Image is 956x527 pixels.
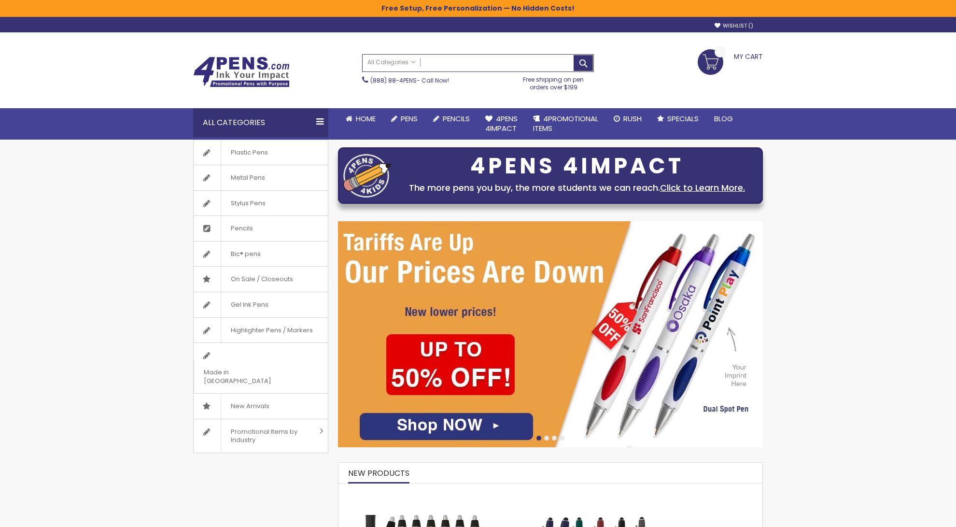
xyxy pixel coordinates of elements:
[194,267,328,292] a: On Sale / Closeouts
[667,114,699,124] span: Specials
[221,165,275,190] span: Metal Pens
[194,292,328,317] a: Gel Ink Pens
[343,154,392,198] img: four_pen_logo.png
[221,242,270,267] span: Bic® pens
[623,114,642,124] span: Rush
[485,114,518,133] span: 4Pens 4impact
[348,468,409,479] span: New Products
[194,343,328,393] a: Made in [GEOGRAPHIC_DATA]
[706,108,741,129] a: Blog
[194,360,304,393] span: Made in [GEOGRAPHIC_DATA]
[363,55,421,71] a: All Categories
[533,114,598,133] span: 4PROMOTIONAL ITEMS
[367,58,416,66] span: All Categories
[194,140,328,165] a: Plastic Pens
[478,108,525,140] a: 4Pens4impact
[194,191,328,216] a: Stylus Pens
[660,182,745,194] a: Click to Learn More.
[401,114,418,124] span: Pens
[513,72,594,91] div: Free shipping on pen orders over $199
[649,108,706,129] a: Specials
[194,242,328,267] a: Bic® pens
[338,221,763,447] img: /cheap-promotional-products.html
[396,181,758,195] div: The more pens you buy, the more students we can reach.
[193,57,290,87] img: 4Pens Custom Pens and Promotional Products
[396,156,758,176] div: 4PENS 4IMPACT
[715,22,753,29] a: Wishlist
[221,267,303,292] span: On Sale / Closeouts
[525,108,606,140] a: 4PROMOTIONALITEMS
[606,108,649,129] a: Rush
[194,165,328,190] a: Metal Pens
[356,114,376,124] span: Home
[338,108,383,129] a: Home
[221,419,316,453] span: Promotional Items by Industry
[194,216,328,241] a: Pencils
[194,394,328,419] a: New Arrivals
[370,76,449,85] span: - Call Now!
[425,108,478,129] a: Pencils
[221,140,278,165] span: Plastic Pens
[221,191,275,216] span: Stylus Pens
[221,216,263,241] span: Pencils
[714,114,733,124] span: Blog
[221,318,323,343] span: Highlighter Pens / Markers
[383,108,425,129] a: Pens
[370,76,417,85] a: (888) 88-4PENS
[193,108,328,137] div: All Categories
[194,318,328,343] a: Highlighter Pens / Markers
[194,419,328,453] a: Promotional Items by Industry
[443,114,470,124] span: Pencils
[338,488,507,496] a: The Barton Custom Pens Special Offer
[517,488,666,496] a: Custom Soft Touch Metal Pen - Stylus Top
[221,394,279,419] span: New Arrivals
[221,292,278,317] span: Gel Ink Pens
